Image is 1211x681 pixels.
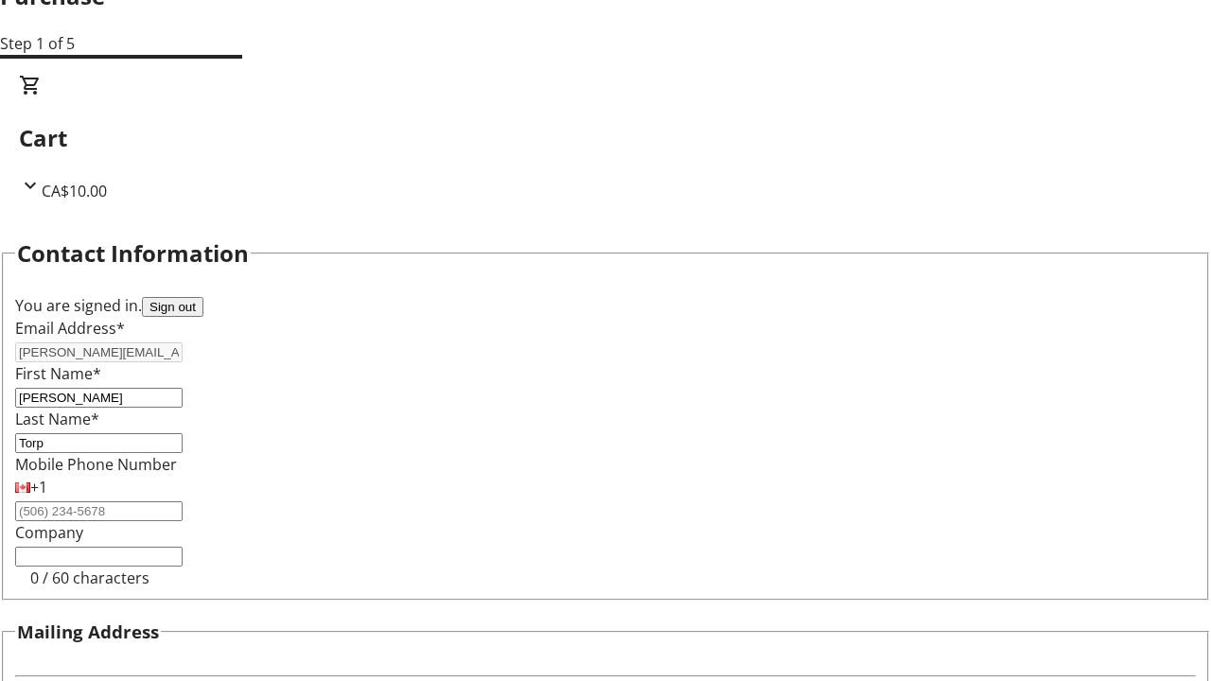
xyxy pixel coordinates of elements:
[15,409,99,429] label: Last Name*
[19,74,1192,202] div: CartCA$10.00
[17,236,249,271] h2: Contact Information
[15,454,177,475] label: Mobile Phone Number
[17,619,159,645] h3: Mailing Address
[15,318,125,339] label: Email Address*
[15,363,101,384] label: First Name*
[30,567,149,588] tr-character-limit: 0 / 60 characters
[15,522,83,543] label: Company
[15,501,183,521] input: (506) 234-5678
[15,294,1196,317] div: You are signed in.
[42,181,107,201] span: CA$10.00
[19,121,1192,155] h2: Cart
[142,297,203,317] button: Sign out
